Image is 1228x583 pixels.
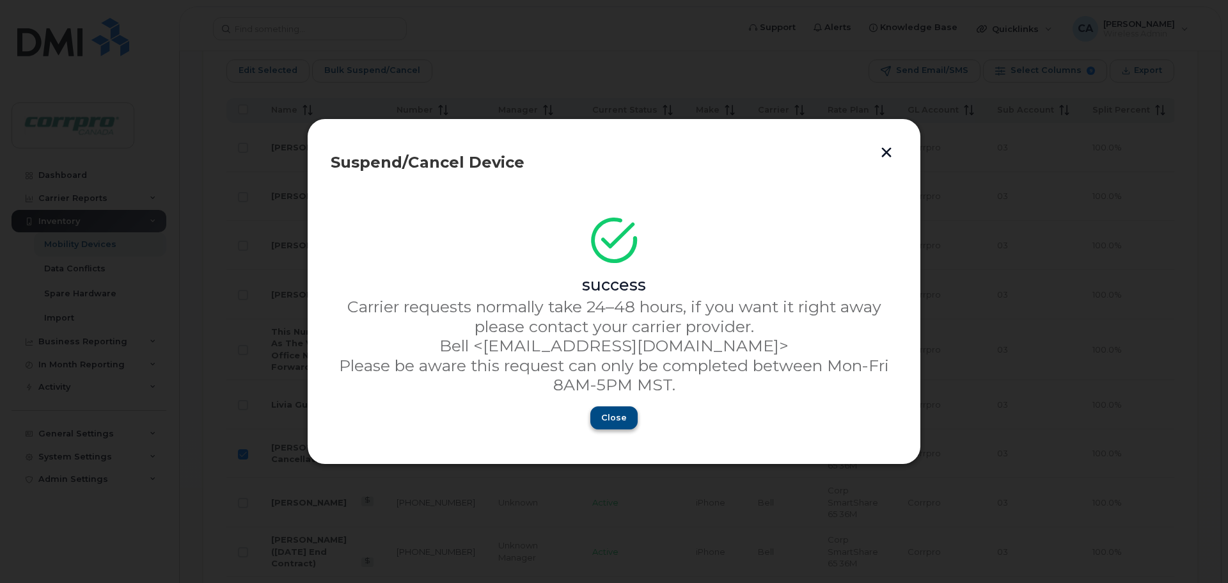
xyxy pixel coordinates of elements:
[331,336,897,355] p: Bell <[EMAIL_ADDRESS][DOMAIN_NAME]>
[331,275,897,294] div: success
[331,297,897,336] p: Carrier requests normally take 24–48 hours, if you want it right away please contact your carrier...
[590,406,638,429] button: Close
[331,356,897,395] p: Please be aware this request can only be completed between Mon-Fri 8AM-5PM MST.
[601,411,627,424] span: Close
[331,155,897,170] div: Suspend/Cancel Device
